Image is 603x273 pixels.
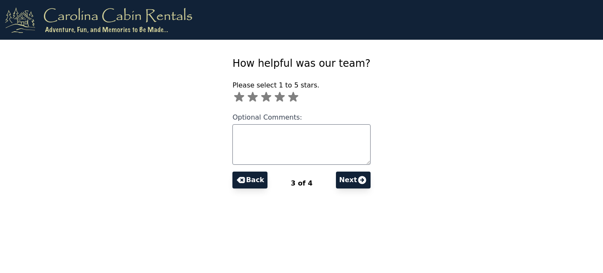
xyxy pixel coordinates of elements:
button: Next [336,172,371,188]
span: Optional Comments: [232,113,302,121]
textarea: Optional Comments: [232,124,371,165]
p: Please select 1 to 5 stars. [232,80,371,90]
button: Back [232,172,267,188]
span: 3 of 4 [291,179,312,187]
span: How helpful was our team? [232,57,371,69]
img: logo.png [5,7,192,33]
